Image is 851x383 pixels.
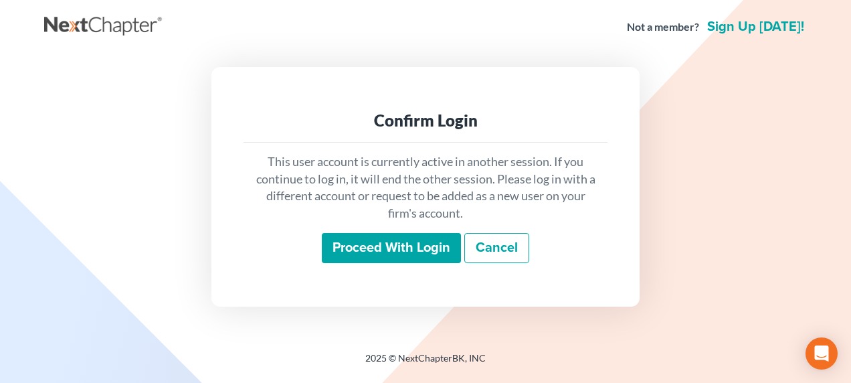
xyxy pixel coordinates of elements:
[627,19,699,35] strong: Not a member?
[254,110,597,131] div: Confirm Login
[44,352,807,376] div: 2025 © NextChapterBK, INC
[464,233,529,264] a: Cancel
[806,337,838,370] div: Open Intercom Messenger
[322,233,461,264] input: Proceed with login
[254,153,597,222] p: This user account is currently active in another session. If you continue to log in, it will end ...
[704,20,807,33] a: Sign up [DATE]!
